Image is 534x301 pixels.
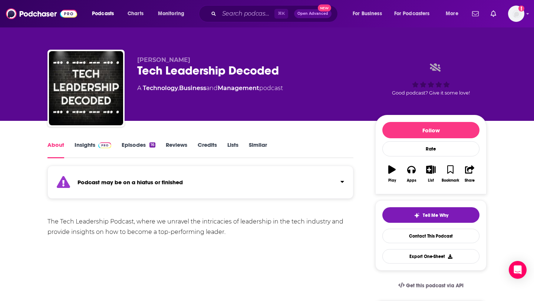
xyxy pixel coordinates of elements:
[382,207,479,223] button: tell me why sparkleTell Me Why
[274,9,288,19] span: ⌘ K
[465,178,475,183] div: Share
[297,12,328,16] span: Open Advanced
[442,178,459,183] div: Bookmark
[421,161,441,187] button: List
[49,51,123,125] img: Tech Leadership Decoded
[206,85,218,92] span: and
[402,161,421,187] button: Apps
[382,249,479,264] button: Export One-Sheet
[508,6,524,22] button: Show profile menu
[382,141,479,156] div: Rate
[218,85,259,92] a: Management
[78,179,183,186] strong: Podcast may be on a hiatus or finished
[428,178,434,183] div: List
[75,141,111,158] a: InsightsPodchaser Pro
[227,141,238,158] a: Lists
[389,8,441,20] button: open menu
[382,161,402,187] button: Play
[166,141,187,158] a: Reviews
[353,9,382,19] span: For Business
[509,261,527,279] div: Open Intercom Messenger
[407,178,416,183] div: Apps
[128,9,144,19] span: Charts
[137,84,283,93] div: A podcast
[122,141,155,158] a: Episodes16
[47,170,353,199] section: Click to expand status details
[206,5,345,22] div: Search podcasts, credits, & more...
[198,141,217,158] a: Credits
[394,9,430,19] span: For Podcasters
[414,212,420,218] img: tell me why sparkle
[6,7,77,21] img: Podchaser - Follow, Share and Rate Podcasts
[149,142,155,148] div: 16
[123,8,148,20] a: Charts
[392,277,469,295] a: Get this podcast via API
[469,7,482,20] a: Show notifications dropdown
[508,6,524,22] span: Logged in as notablypr2
[347,8,391,20] button: open menu
[92,9,114,19] span: Podcasts
[460,161,479,187] button: Share
[137,56,190,63] span: [PERSON_NAME]
[423,212,448,218] span: Tell Me Why
[143,85,178,92] a: Technology
[249,141,267,158] a: Similar
[441,161,460,187] button: Bookmark
[47,141,64,158] a: About
[388,178,396,183] div: Play
[87,8,123,20] button: open menu
[47,216,353,237] div: The Tech Leadership Podcast, where we unravel the intricacies of leadership in the tech industry ...
[446,9,458,19] span: More
[441,8,468,20] button: open menu
[406,282,464,289] span: Get this podcast via API
[375,56,487,102] div: Good podcast? Give it some love!
[153,8,194,20] button: open menu
[98,142,111,148] img: Podchaser Pro
[219,8,274,20] input: Search podcasts, credits, & more...
[178,85,179,92] span: ,
[179,85,206,92] a: Business
[488,7,499,20] a: Show notifications dropdown
[318,4,331,11] span: New
[392,90,470,96] span: Good podcast? Give it some love!
[508,6,524,22] img: User Profile
[382,122,479,138] button: Follow
[382,229,479,243] a: Contact This Podcast
[294,9,332,18] button: Open AdvancedNew
[518,6,524,11] svg: Add a profile image
[158,9,184,19] span: Monitoring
